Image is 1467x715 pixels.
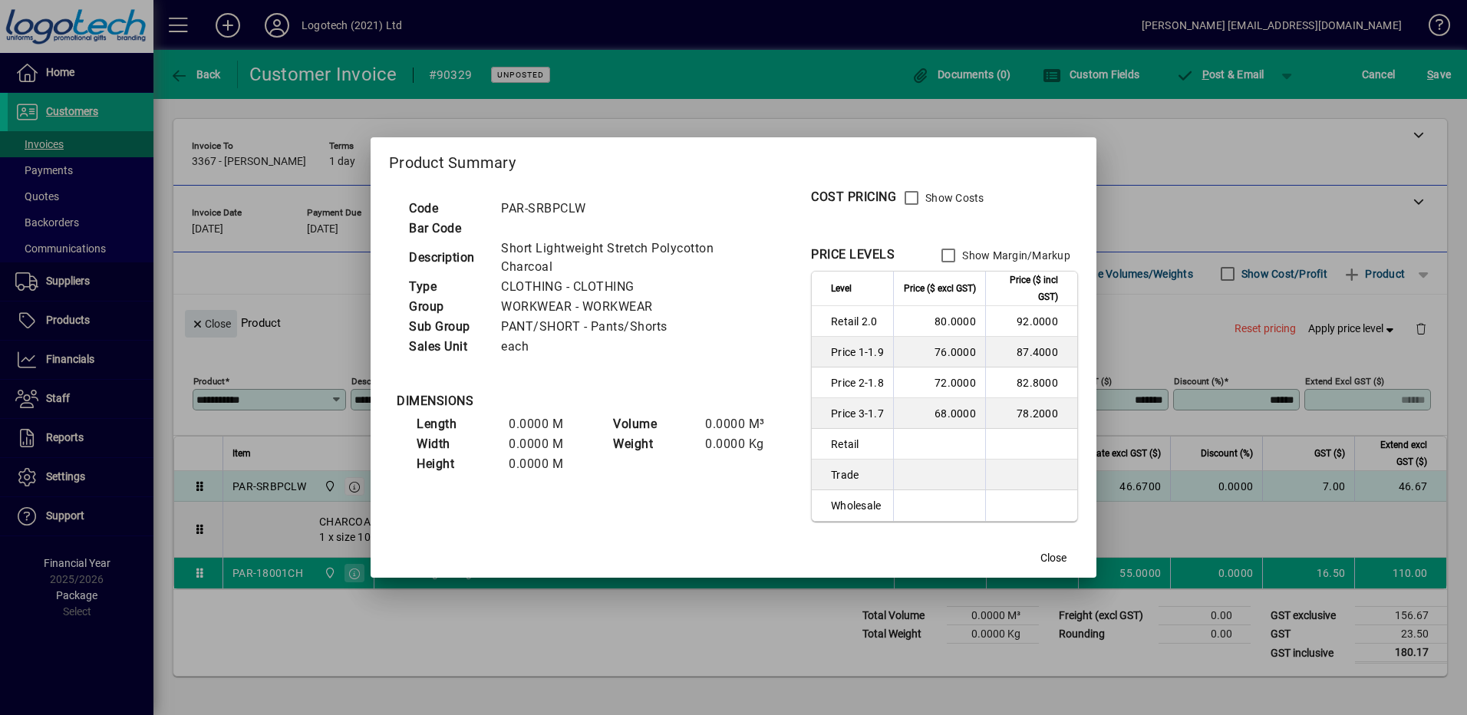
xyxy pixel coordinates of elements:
[697,434,790,454] td: 0.0000 Kg
[605,414,697,434] td: Volume
[397,392,780,410] div: DIMENSIONS
[409,454,501,474] td: Height
[401,317,493,337] td: Sub Group
[493,337,773,357] td: each
[605,434,697,454] td: Weight
[985,367,1077,398] td: 82.8000
[831,406,884,421] span: Price 3-1.7
[501,434,593,454] td: 0.0000 M
[985,398,1077,429] td: 78.2000
[831,498,884,513] span: Wholesale
[831,280,852,297] span: Level
[401,297,493,317] td: Group
[401,199,493,219] td: Code
[493,239,773,277] td: Short Lightweight Stretch Polycotton Charcoal
[959,248,1070,263] label: Show Margin/Markup
[493,199,773,219] td: PAR-SRBPCLW
[401,277,493,297] td: Type
[401,239,493,277] td: Description
[893,306,985,337] td: 80.0000
[1029,544,1078,572] button: Close
[811,188,896,206] div: COST PRICING
[893,398,985,429] td: 68.0000
[831,437,884,452] span: Retail
[831,314,884,329] span: Retail 2.0
[493,317,773,337] td: PANT/SHORT - Pants/Shorts
[985,306,1077,337] td: 92.0000
[501,454,593,474] td: 0.0000 M
[811,245,895,264] div: PRICE LEVELS
[371,137,1096,182] h2: Product Summary
[893,367,985,398] td: 72.0000
[922,190,984,206] label: Show Costs
[831,375,884,390] span: Price 2-1.8
[893,337,985,367] td: 76.0000
[493,297,773,317] td: WORKWEAR - WORKWEAR
[401,219,493,239] td: Bar Code
[493,277,773,297] td: CLOTHING - CLOTHING
[904,280,976,297] span: Price ($ excl GST)
[409,414,501,434] td: Length
[501,414,593,434] td: 0.0000 M
[985,337,1077,367] td: 87.4000
[409,434,501,454] td: Width
[995,272,1058,305] span: Price ($ incl GST)
[1040,550,1066,566] span: Close
[831,467,884,483] span: Trade
[697,414,790,434] td: 0.0000 M³
[401,337,493,357] td: Sales Unit
[831,344,884,360] span: Price 1-1.9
